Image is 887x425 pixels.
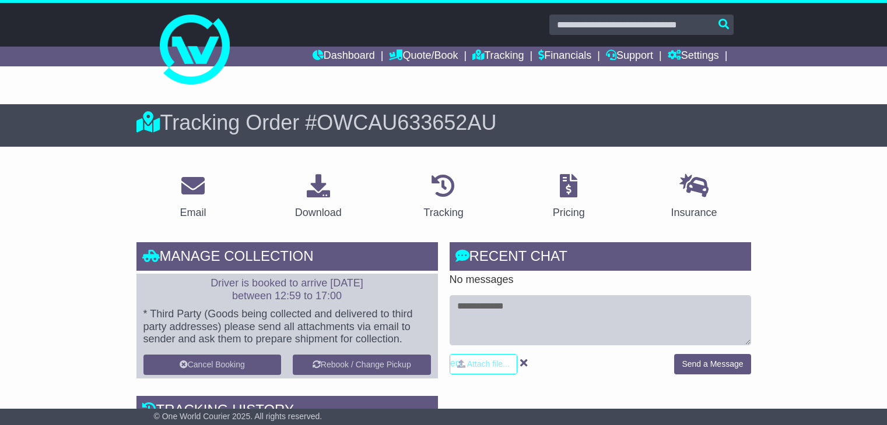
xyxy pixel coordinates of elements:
[154,412,322,421] span: © One World Courier 2025. All rights reserved.
[136,110,751,135] div: Tracking Order #
[172,170,213,225] a: Email
[136,242,438,274] div: Manage collection
[450,274,751,286] p: No messages
[295,205,342,221] div: Download
[143,355,282,375] button: Cancel Booking
[538,47,591,66] a: Financials
[664,170,725,225] a: Insurance
[668,47,719,66] a: Settings
[472,47,524,66] a: Tracking
[293,355,431,375] button: Rebook / Change Pickup
[416,170,471,225] a: Tracking
[553,205,585,221] div: Pricing
[143,308,431,346] p: * Third Party (Goods being collected and delivered to third party addresses) please send all atta...
[423,205,463,221] div: Tracking
[313,47,375,66] a: Dashboard
[143,277,431,302] p: Driver is booked to arrive [DATE] between 12:59 to 17:00
[180,205,206,221] div: Email
[288,170,349,225] a: Download
[389,47,458,66] a: Quote/Book
[545,170,592,225] a: Pricing
[671,205,717,221] div: Insurance
[317,111,496,134] span: OWCAU633652AU
[674,354,751,374] button: Send a Message
[450,242,751,274] div: RECENT CHAT
[606,47,653,66] a: Support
